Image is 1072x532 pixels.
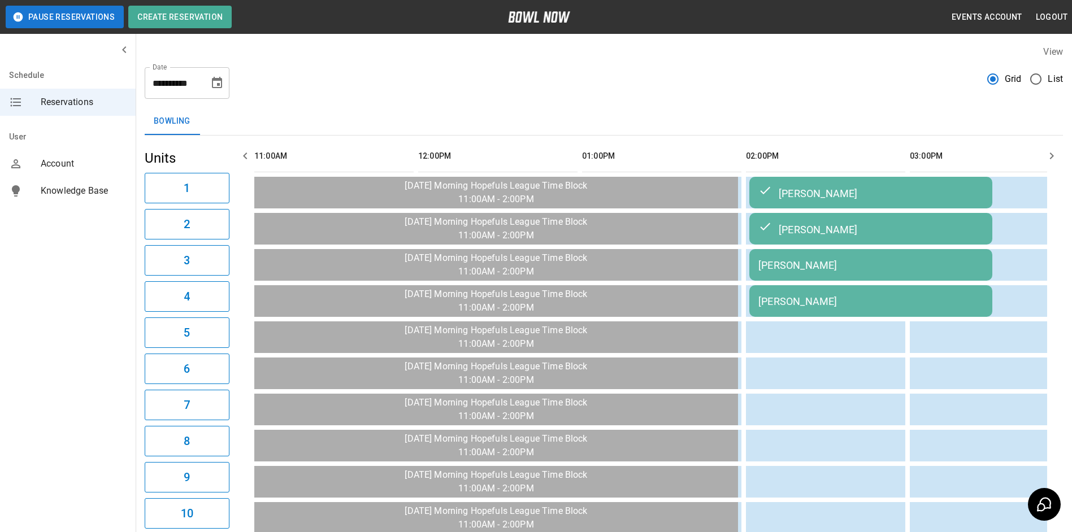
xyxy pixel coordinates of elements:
button: Events Account [947,7,1027,28]
h6: 9 [184,468,190,486]
h6: 7 [184,396,190,414]
button: Create Reservation [128,6,232,28]
label: View [1043,46,1063,57]
h6: 6 [184,360,190,378]
button: Choose date, selected date is Sep 15, 2025 [206,72,228,94]
h6: 3 [184,251,190,269]
button: 8 [145,426,229,456]
div: inventory tabs [145,108,1063,135]
h6: 5 [184,324,190,342]
button: 3 [145,245,229,276]
h5: Units [145,149,229,167]
span: List [1048,72,1063,86]
button: 4 [145,281,229,312]
span: Grid [1005,72,1022,86]
button: 9 [145,462,229,492]
div: [PERSON_NAME] [758,222,983,236]
button: Pause Reservations [6,6,124,28]
button: 2 [145,209,229,239]
th: 02:00PM [746,140,905,172]
button: 6 [145,354,229,384]
h6: 4 [184,287,190,306]
th: 12:00PM [418,140,578,172]
div: [PERSON_NAME] [758,259,983,271]
button: Bowling [145,108,199,135]
button: 10 [145,498,229,529]
button: Logout [1031,7,1072,28]
th: 11:00AM [254,140,414,172]
span: Knowledge Base [41,184,127,198]
button: 5 [145,317,229,348]
h6: 1 [184,179,190,197]
h6: 10 [181,504,193,522]
button: 1 [145,173,229,203]
div: [PERSON_NAME] [758,186,983,199]
div: [PERSON_NAME] [758,295,983,307]
h6: 2 [184,215,190,233]
h6: 8 [184,432,190,450]
th: 01:00PM [582,140,741,172]
img: logo [508,11,570,23]
span: Account [41,157,127,171]
span: Reservations [41,95,127,109]
button: 7 [145,390,229,420]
